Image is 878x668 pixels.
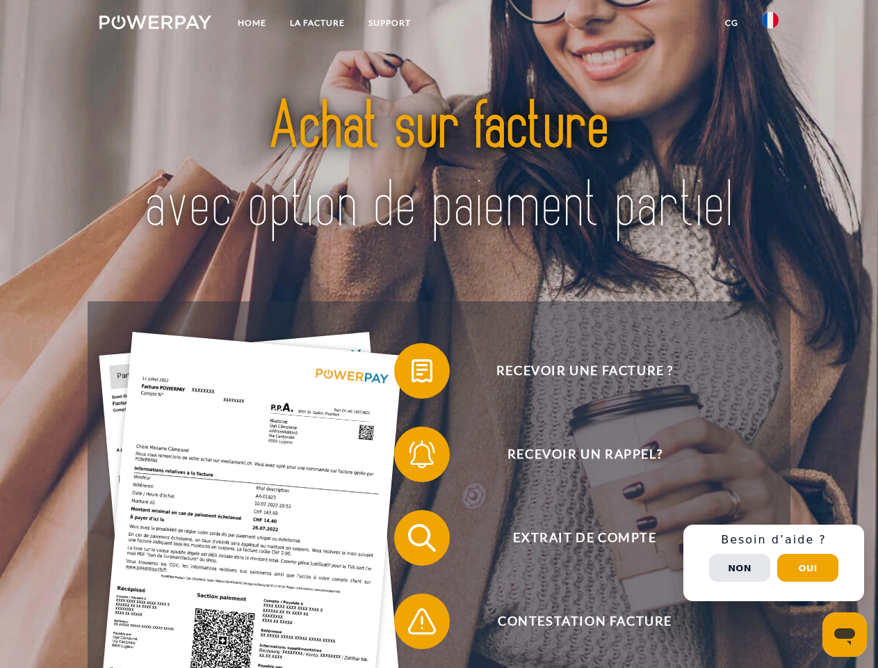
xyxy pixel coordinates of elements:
button: Recevoir une facture ? [394,343,756,399]
img: logo-powerpay-white.svg [99,15,211,29]
button: Recevoir un rappel? [394,427,756,482]
img: qb_search.svg [405,520,439,555]
a: Home [226,10,278,35]
button: Oui [777,554,838,582]
button: Contestation Facture [394,594,756,649]
a: CG [713,10,750,35]
span: Extrait de compte [414,510,755,566]
span: Contestation Facture [414,594,755,649]
img: fr [762,12,779,29]
a: LA FACTURE [278,10,357,35]
button: Extrait de compte [394,510,756,566]
button: Non [709,554,770,582]
div: Schnellhilfe [683,525,864,601]
img: title-powerpay_fr.svg [133,67,745,267]
img: qb_warning.svg [405,604,439,639]
img: qb_bill.svg [405,353,439,388]
iframe: Bouton de lancement de la fenêtre de messagerie [822,612,867,657]
span: Recevoir un rappel? [414,427,755,482]
h3: Besoin d’aide ? [692,533,856,547]
span: Recevoir une facture ? [414,343,755,399]
a: Support [357,10,423,35]
img: qb_bell.svg [405,437,439,472]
